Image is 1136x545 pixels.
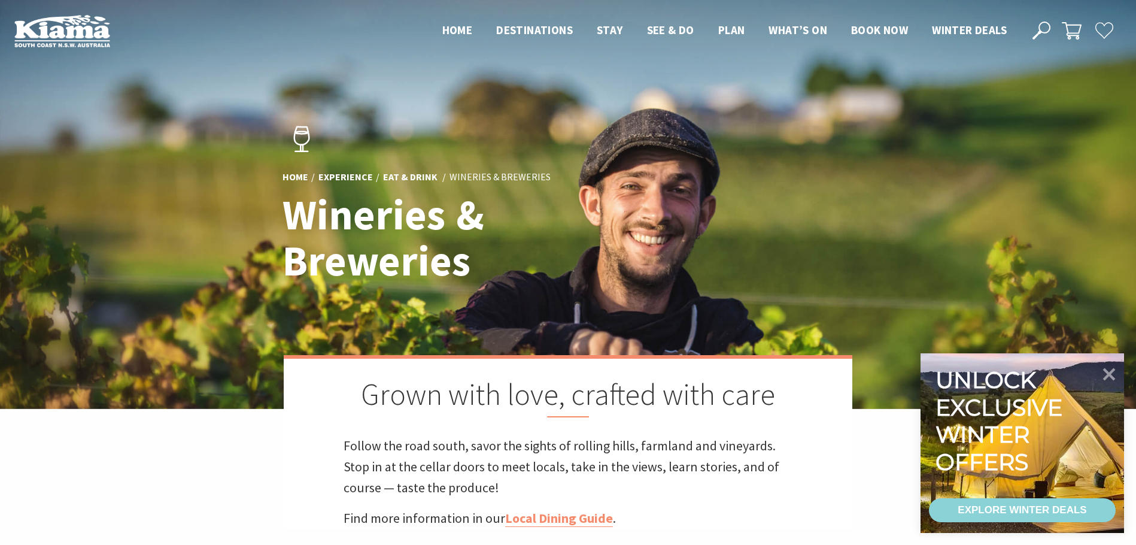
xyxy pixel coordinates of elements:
span: Destinations [496,23,573,37]
img: Kiama Logo [14,14,110,47]
div: Unlock exclusive winter offers [935,367,1068,476]
a: Local Dining Guide [505,510,613,527]
span: See & Do [647,23,694,37]
span: Book now [851,23,908,37]
h2: Grown with love, crafted with care [344,377,792,417]
span: Winter Deals [932,23,1007,37]
a: EXPLORE WINTER DEALS [929,498,1116,522]
a: Eat & Drink [383,171,438,184]
h1: Wineries & Breweries [283,192,621,284]
span: What’s On [769,23,827,37]
p: Follow the road south, savor the sights of rolling hills, farmland and vineyards. Stop in at the ... [344,435,792,499]
span: Stay [597,23,623,37]
span: Home [442,23,473,37]
nav: Main Menu [430,21,1019,41]
li: Wineries & Breweries [449,170,551,186]
a: Experience [318,171,373,184]
a: Home [283,171,308,184]
div: EXPLORE WINTER DEALS [958,498,1086,522]
p: Find more information in our . [344,508,792,529]
span: Plan [718,23,745,37]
